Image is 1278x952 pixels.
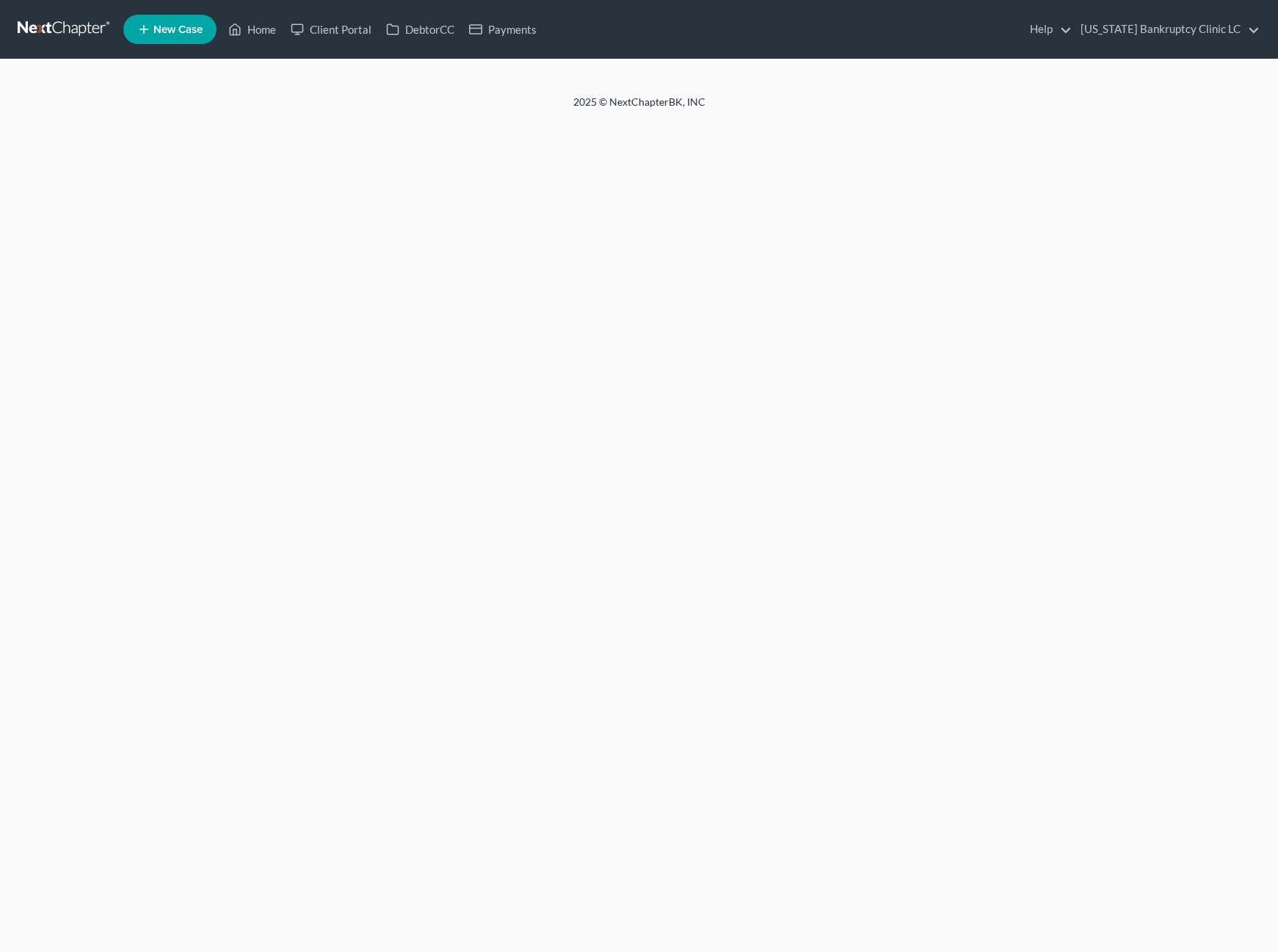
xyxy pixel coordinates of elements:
a: Help [1023,16,1072,43]
new-legal-case-button: New Case [123,15,217,44]
a: Payments [462,16,544,43]
a: Home [221,16,283,43]
a: Client Portal [283,16,379,43]
a: [US_STATE] Bankruptcy Clinic LC [1073,16,1260,43]
div: 2025 © NextChapterBK, INC [221,95,1058,121]
a: DebtorCC [379,16,462,43]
